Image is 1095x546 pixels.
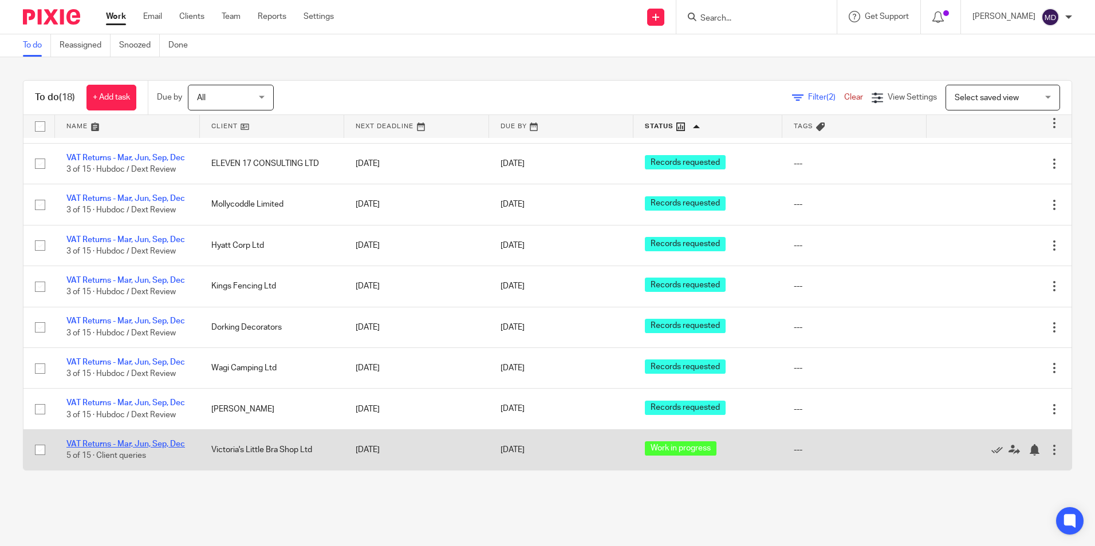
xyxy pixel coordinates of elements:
[794,158,916,169] div: ---
[66,452,146,460] span: 5 of 15 · Client queries
[200,143,345,184] td: ELEVEN 17 CONSULTING LTD
[794,322,916,333] div: ---
[119,34,160,57] a: Snoozed
[501,282,525,290] span: [DATE]
[258,11,286,22] a: Reports
[991,444,1009,456] a: Mark as done
[645,278,726,292] span: Records requested
[501,446,525,454] span: [DATE]
[794,444,916,456] div: ---
[794,240,916,251] div: ---
[344,266,489,307] td: [DATE]
[197,94,206,102] span: All
[66,154,185,162] a: VAT Returns - Mar, Jun, Sep, Dec
[59,93,75,102] span: (18)
[344,184,489,225] td: [DATE]
[645,401,726,415] span: Records requested
[66,370,176,378] span: 3 of 15 · Hubdoc / Dext Review
[200,429,345,470] td: Victoria's Little Bra Shop Ltd
[200,266,345,307] td: Kings Fencing Ltd
[794,123,813,129] span: Tags
[645,441,716,456] span: Work in progress
[66,440,185,448] a: VAT Returns - Mar, Jun, Sep, Dec
[60,34,111,57] a: Reassigned
[168,34,196,57] a: Done
[794,403,916,415] div: ---
[200,307,345,347] td: Dorking Decorators
[699,14,802,24] input: Search
[344,307,489,347] td: [DATE]
[179,11,204,22] a: Clients
[501,201,525,209] span: [DATE]
[35,92,75,104] h1: To do
[1041,8,1059,26] img: svg%3E
[200,184,345,225] td: Mollycoddle Limited
[200,389,345,429] td: [PERSON_NAME]
[955,94,1019,102] span: Select saved view
[794,280,916,292] div: ---
[66,165,176,173] span: 3 of 15 · Hubdoc / Dext Review
[23,9,80,25] img: Pixie
[844,93,863,101] a: Clear
[66,399,185,407] a: VAT Returns - Mar, Jun, Sep, Dec
[66,288,176,296] span: 3 of 15 · Hubdoc / Dext Review
[645,319,726,333] span: Records requested
[645,237,726,251] span: Records requested
[501,242,525,250] span: [DATE]
[344,429,489,470] td: [DATE]
[501,323,525,331] span: [DATE]
[86,85,136,110] a: + Add task
[344,225,489,266] td: [DATE]
[23,34,51,57] a: To do
[888,93,937,101] span: View Settings
[808,93,844,101] span: Filter
[66,195,185,203] a: VAT Returns - Mar, Jun, Sep, Dec
[66,358,185,366] a: VAT Returns - Mar, Jun, Sep, Dec
[66,276,185,284] a: VAT Returns - Mar, Jun, Sep, Dec
[66,329,176,337] span: 3 of 15 · Hubdoc / Dext Review
[66,236,185,244] a: VAT Returns - Mar, Jun, Sep, Dec
[304,11,334,22] a: Settings
[106,11,126,22] a: Work
[222,11,241,22] a: Team
[344,348,489,389] td: [DATE]
[157,92,182,103] p: Due by
[794,199,916,210] div: ---
[826,93,836,101] span: (2)
[66,207,176,215] span: 3 of 15 · Hubdoc / Dext Review
[645,155,726,169] span: Records requested
[972,11,1035,22] p: [PERSON_NAME]
[66,411,176,419] span: 3 of 15 · Hubdoc / Dext Review
[794,362,916,374] div: ---
[66,247,176,255] span: 3 of 15 · Hubdoc / Dext Review
[200,348,345,389] td: Wagi Camping Ltd
[501,160,525,168] span: [DATE]
[645,196,726,211] span: Records requested
[143,11,162,22] a: Email
[645,359,726,374] span: Records requested
[865,13,909,21] span: Get Support
[501,364,525,372] span: [DATE]
[344,389,489,429] td: [DATE]
[501,405,525,413] span: [DATE]
[200,225,345,266] td: Hyatt Corp Ltd
[66,317,185,325] a: VAT Returns - Mar, Jun, Sep, Dec
[344,143,489,184] td: [DATE]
